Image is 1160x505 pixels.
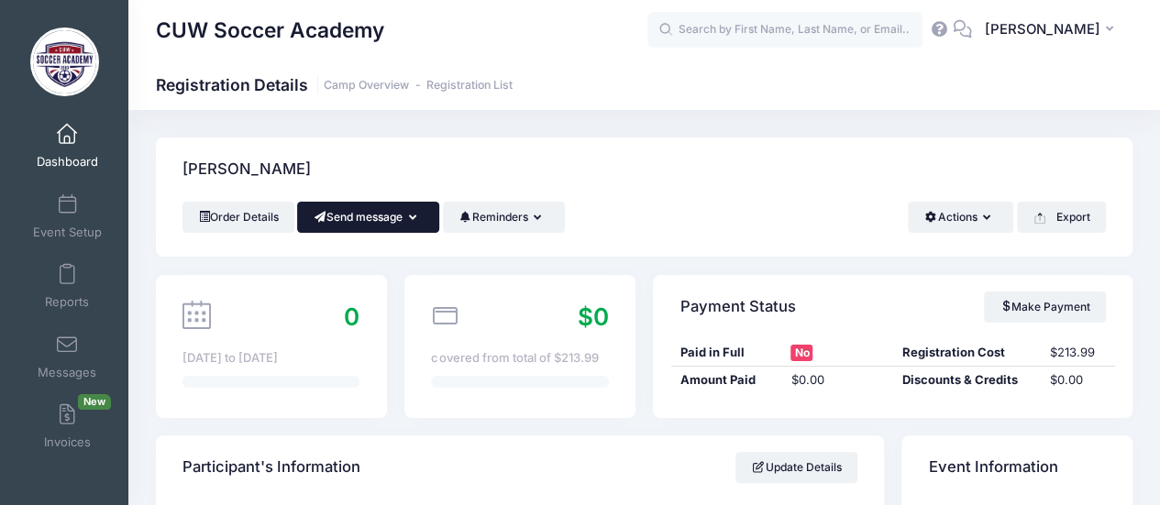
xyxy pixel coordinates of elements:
[647,12,922,49] input: Search by First Name, Last Name, or Email...
[24,254,111,318] a: Reports
[893,371,1041,390] div: Discounts & Credits
[182,442,360,494] h4: Participant's Information
[893,344,1041,362] div: Registration Cost
[182,144,311,196] h4: [PERSON_NAME]
[908,202,1013,233] button: Actions
[156,9,384,51] h1: CUW Soccer Academy
[37,155,98,170] span: Dashboard
[984,19,1099,39] span: [PERSON_NAME]
[929,442,1058,494] h4: Event Information
[344,302,359,331] span: 0
[680,280,796,333] h4: Payment Status
[443,202,565,233] button: Reminders
[426,79,513,93] a: Registration List
[671,371,782,390] div: Amount Paid
[182,202,294,233] a: Order Details
[156,75,513,94] h1: Registration Details
[431,349,608,368] div: covered from total of $213.99
[735,452,857,483] a: Update Details
[1017,202,1106,233] button: Export
[972,9,1132,51] button: [PERSON_NAME]
[790,345,812,361] span: No
[671,344,782,362] div: Paid in Full
[24,184,111,248] a: Event Setup
[24,114,111,178] a: Dashboard
[24,324,111,389] a: Messages
[1041,344,1115,362] div: $213.99
[297,202,439,233] button: Send message
[33,225,102,240] span: Event Setup
[1041,371,1115,390] div: $0.00
[78,394,111,410] span: New
[324,79,409,93] a: Camp Overview
[182,349,359,368] div: [DATE] to [DATE]
[30,27,99,96] img: CUW Soccer Academy
[38,365,96,380] span: Messages
[984,291,1106,323] a: Make Payment
[44,435,91,451] span: Invoices
[578,302,609,331] span: $0
[45,295,89,311] span: Reports
[782,371,893,390] div: $0.00
[24,394,111,458] a: InvoicesNew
